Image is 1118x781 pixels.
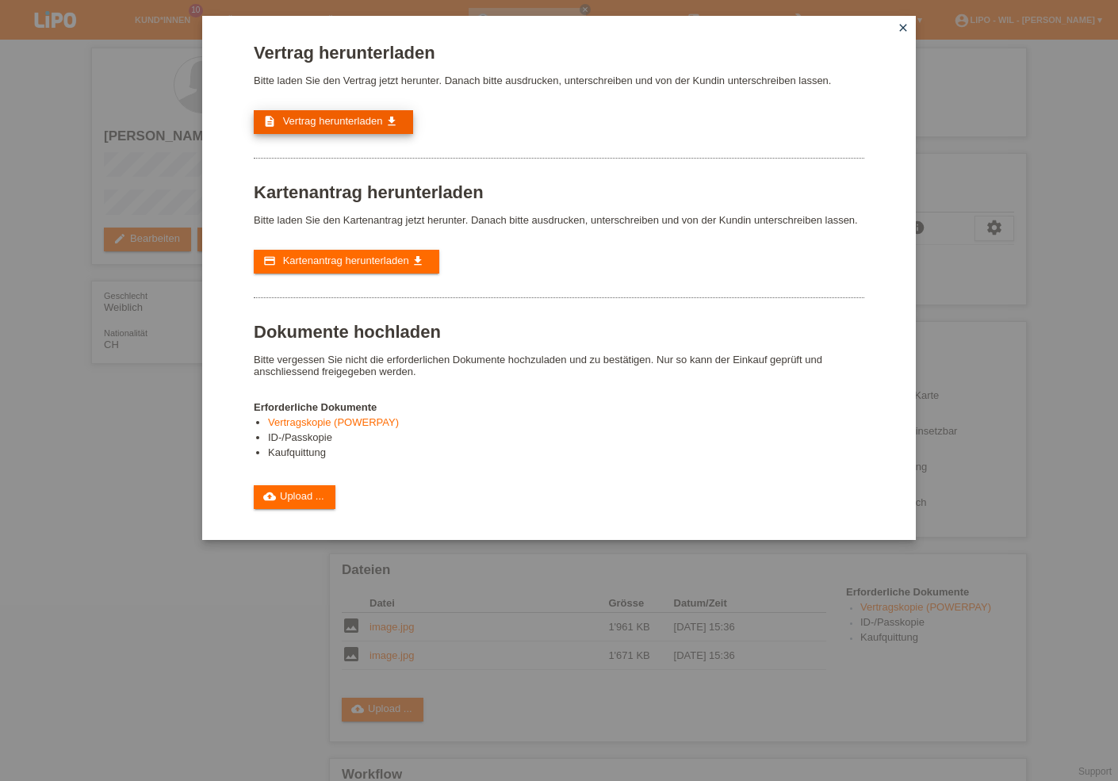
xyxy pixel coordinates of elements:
i: cloud_upload [263,490,276,503]
i: description [263,115,276,128]
i: credit_card [263,255,276,267]
span: Kartenantrag herunterladen [283,255,409,266]
h1: Kartenantrag herunterladen [254,182,864,202]
h1: Vertrag herunterladen [254,43,864,63]
h4: Erforderliche Dokumente [254,401,864,413]
i: get_app [385,115,398,128]
p: Bitte laden Sie den Kartenantrag jetzt herunter. Danach bitte ausdrucken, unterschreiben und von ... [254,214,864,226]
p: Bitte vergessen Sie nicht die erforderlichen Dokumente hochzuladen und zu bestätigen. Nur so kann... [254,354,864,377]
i: close [897,21,909,34]
a: cloud_uploadUpload ... [254,485,335,509]
h1: Dokumente hochladen [254,322,864,342]
a: description Vertrag herunterladen get_app [254,110,413,134]
span: Vertrag herunterladen [283,115,383,127]
i: get_app [412,255,424,267]
a: Vertragskopie (POWERPAY) [268,416,399,428]
li: Kaufquittung [268,446,864,461]
a: credit_card Kartenantrag herunterladen get_app [254,250,439,274]
a: close [893,20,913,38]
p: Bitte laden Sie den Vertrag jetzt herunter. Danach bitte ausdrucken, unterschreiben und von der K... [254,75,864,86]
li: ID-/Passkopie [268,431,864,446]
